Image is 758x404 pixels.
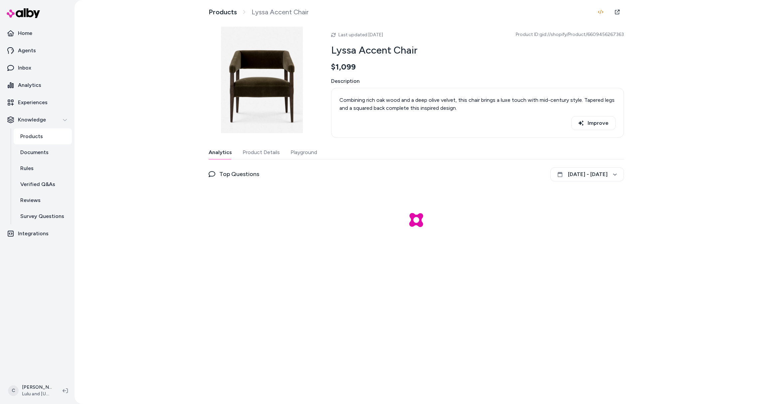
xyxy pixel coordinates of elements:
span: Lyssa Accent Chair [252,8,308,16]
a: Survey Questions [14,208,72,224]
a: Reviews [14,192,72,208]
a: Inbox [3,60,72,76]
a: Products [14,128,72,144]
button: Improve [571,116,616,130]
img: alby Logo [7,8,40,18]
p: Rules [20,164,34,172]
span: $1,099 [331,62,356,72]
p: Home [18,29,32,37]
button: Knowledge [3,112,72,128]
a: Rules [14,160,72,176]
p: Documents [20,148,49,156]
span: Product ID: gid://shopify/Product/6609456267363 [516,31,624,38]
button: Analytics [209,146,232,159]
button: Product Details [243,146,280,159]
a: Analytics [3,77,72,93]
a: Verified Q&As [14,176,72,192]
button: [DATE] - [DATE] [550,167,624,181]
a: Documents [14,144,72,160]
p: Experiences [18,99,48,106]
span: Description [331,77,624,85]
p: [PERSON_NAME] [22,384,52,391]
a: Agents [3,43,72,59]
p: Analytics [18,81,41,89]
span: C [8,385,19,396]
a: Products [209,8,237,16]
p: Agents [18,47,36,55]
span: Lulu and [US_STATE] [22,391,52,397]
span: Top Questions [219,169,259,179]
p: Integrations [18,230,49,238]
img: cabt-104-075_frt_1_1564991625-1_1.jpg [209,27,315,133]
p: Reviews [20,196,41,204]
h2: Lyssa Accent Chair [331,44,624,57]
button: Playground [290,146,317,159]
p: Products [20,132,43,140]
nav: breadcrumb [209,8,308,16]
p: Knowledge [18,116,46,124]
a: Experiences [3,95,72,110]
p: Inbox [18,64,31,72]
a: Home [3,25,72,41]
p: Verified Q&As [20,180,55,188]
a: Integrations [3,226,72,242]
div: Combining rich oak wood and a deep olive velvet, this chair brings a luxe touch with mid-century ... [339,96,616,112]
p: Survey Questions [20,212,64,220]
span: Last updated [DATE] [338,32,383,38]
button: C[PERSON_NAME]Lulu and [US_STATE] [4,380,57,401]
